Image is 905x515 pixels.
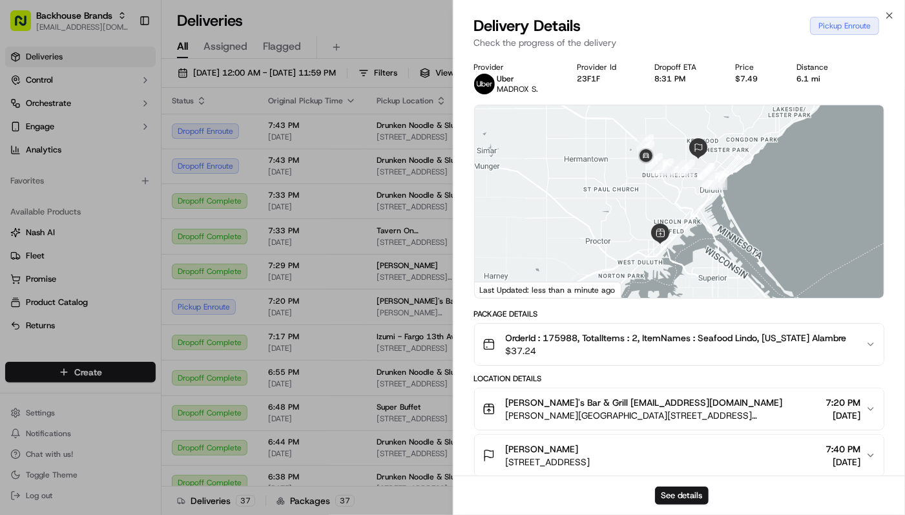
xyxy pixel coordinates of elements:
span: [PERSON_NAME]'s Bar & Grill [EMAIL_ADDRESS][DOMAIN_NAME] [506,396,783,409]
div: Package Details [474,309,885,319]
div: Dropoff ETA [655,62,715,72]
img: uber-new-logo.jpeg [474,74,495,94]
span: 7:40 PM [826,443,860,456]
span: [PERSON_NAME] [506,443,579,456]
div: Provider [474,62,557,72]
div: 13 [638,141,654,158]
div: Location Details [474,373,885,384]
p: Check the progress of the delivery [474,36,885,49]
div: 2 [697,163,714,180]
div: Price [735,62,776,72]
div: 7 [698,163,715,180]
span: [DATE] [826,409,860,422]
div: Past conversations [13,169,87,179]
div: 📗 [13,291,23,301]
button: 23F1F [577,74,600,84]
span: [DATE] [181,201,207,211]
img: Wisdom Oko [13,224,34,249]
span: Pylon [129,321,156,331]
p: Welcome 👋 [13,52,235,73]
img: Dianne Alexi Soriano [13,189,34,209]
button: [PERSON_NAME]'s Bar & Grill [EMAIL_ADDRESS][DOMAIN_NAME][PERSON_NAME][GEOGRAPHIC_DATA][STREET_ADD... [475,388,884,430]
a: 💻API Documentation [104,284,213,308]
button: Start new chat [220,128,235,143]
div: We're available if you need us! [58,137,178,147]
button: See all [200,166,235,182]
div: 9 [657,158,674,175]
img: 1736555255976-a54dd68f-1ca7-489b-9aae-adbdc363a1c4 [26,202,36,212]
span: Knowledge Base [26,289,99,302]
span: Delivery Details [474,16,581,36]
span: [STREET_ADDRESS] [506,456,590,468]
div: 💻 [109,291,120,301]
span: [PERSON_NAME] [PERSON_NAME] [40,201,171,211]
p: Uber [497,74,539,84]
div: 8 [678,160,695,176]
span: API Documentation [122,289,207,302]
span: [DATE] [826,456,860,468]
img: 9188753566659_6852d8bf1fb38e338040_72.png [27,124,50,147]
div: Provider Id [577,62,634,72]
span: Wisdom [PERSON_NAME] [40,236,138,246]
span: OrderId : 175988, TotalItems : 2, ItemNames : Seafood Lindo, [US_STATE] Alambre [506,331,847,344]
span: [DATE] [147,236,174,246]
span: $37.24 [506,344,847,357]
span: • [140,236,145,246]
input: Got a question? Start typing here... [34,84,233,98]
div: 6 [702,173,718,189]
button: OrderId : 175988, TotalItems : 2, ItemNames : Seafood Lindo, [US_STATE] Alambre$37.24 [475,324,884,365]
span: MADROX S. [497,84,539,94]
img: Nash [13,14,39,39]
div: $7.49 [735,74,776,84]
span: 7:20 PM [826,396,860,409]
div: 5 [709,171,725,187]
button: [PERSON_NAME][STREET_ADDRESS]7:40 PM[DATE] [475,435,884,476]
div: 6.1 mi [796,74,846,84]
div: Distance [796,62,846,72]
div: Start new chat [58,124,212,137]
span: • [174,201,178,211]
img: 1736555255976-a54dd68f-1ca7-489b-9aae-adbdc363a1c4 [13,124,36,147]
div: 12 [637,134,654,151]
button: See details [655,487,709,505]
span: [PERSON_NAME][GEOGRAPHIC_DATA][STREET_ADDRESS][GEOGRAPHIC_DATA] [506,409,821,422]
img: 1736555255976-a54dd68f-1ca7-489b-9aae-adbdc363a1c4 [26,236,36,247]
div: Last Updated: less than a minute ago [475,282,621,298]
div: 8:31 PM [655,74,715,84]
a: 📗Knowledge Base [8,284,104,308]
a: Powered byPylon [91,321,156,331]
